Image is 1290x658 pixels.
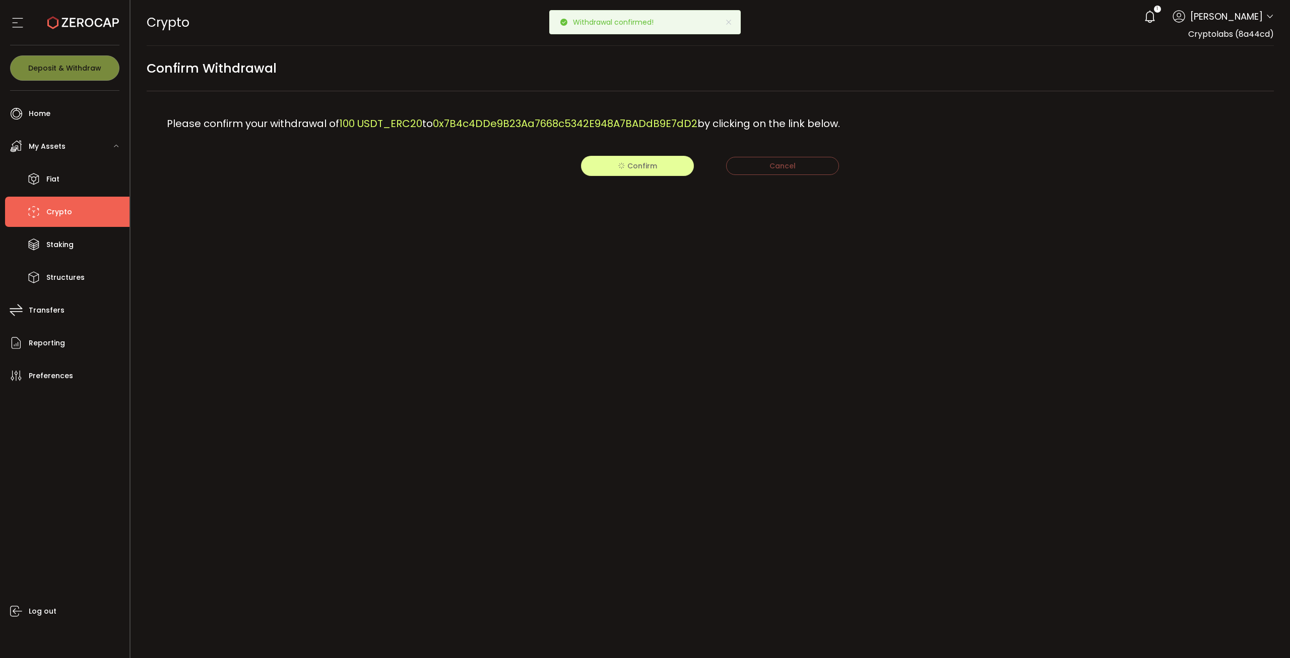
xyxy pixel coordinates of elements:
[573,19,662,26] p: Withdrawal confirmed!
[339,116,422,131] span: 100 USDT_ERC20
[697,116,840,131] span: by clicking on the link below.
[422,116,433,131] span: to
[10,55,119,81] button: Deposit & Withdraw
[167,116,339,131] span: Please confirm your withdrawal of
[46,172,59,187] span: Fiat
[46,237,74,252] span: Staking
[29,106,50,121] span: Home
[29,604,56,619] span: Log out
[29,336,65,350] span: Reporting
[46,205,72,219] span: Crypto
[147,57,277,80] span: Confirm Withdrawal
[147,14,189,31] span: Crypto
[29,303,64,318] span: Transfers
[46,270,85,285] span: Structures
[726,157,839,175] button: Cancel
[433,116,697,131] span: 0x7B4c4DDe9B23Aa7668c5342E948A7BADdB9E7dD2
[29,139,66,154] span: My Assets
[29,369,73,383] span: Preferences
[769,161,796,171] span: Cancel
[1156,6,1158,13] span: 1
[1240,610,1290,658] iframe: Chat Widget
[1190,10,1263,23] span: [PERSON_NAME]
[28,65,101,72] span: Deposit & Withdraw
[1188,28,1274,40] span: Cryptolabs (8a44cd)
